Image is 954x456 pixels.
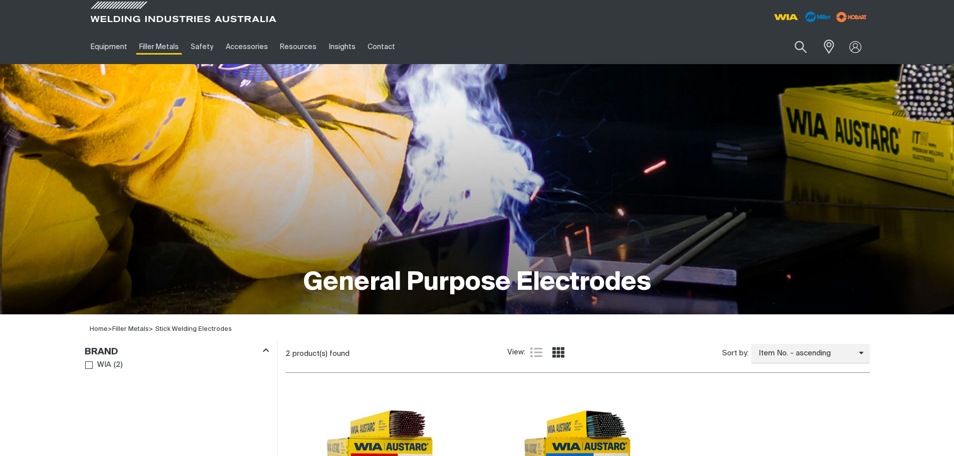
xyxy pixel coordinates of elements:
div: 2 [285,349,507,359]
span: WIA [97,359,111,371]
a: Insights [323,30,361,64]
a: Equipment [85,30,133,64]
a: Filler Metals [133,30,185,64]
span: Sort by: [722,348,749,359]
span: Item No. - ascending [751,348,859,359]
ul: Brand [85,358,268,372]
img: miller [833,10,870,25]
a: Filler Metals [112,326,149,332]
span: > [112,326,153,332]
a: Resources [274,30,323,64]
span: product(s) found [292,350,350,357]
aside: Filters [85,341,269,372]
a: WIA [85,358,112,372]
span: View: [507,347,525,358]
h1: General Purpose Electrodes [303,267,651,299]
a: Stick Welding Electrodes [155,326,232,332]
span: ( 2 ) [114,359,123,371]
h3: Brand [85,346,118,358]
span: > [108,326,112,332]
button: Search products [784,35,818,59]
div: Brand [85,344,269,358]
a: Home [90,326,108,332]
nav: Main [85,30,674,64]
a: List view [530,346,542,358]
a: Accessories [220,30,274,64]
a: Safety [185,30,219,64]
a: Contact [362,30,401,64]
input: Product name or item number... [771,35,817,59]
section: Product list controls [285,341,870,366]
